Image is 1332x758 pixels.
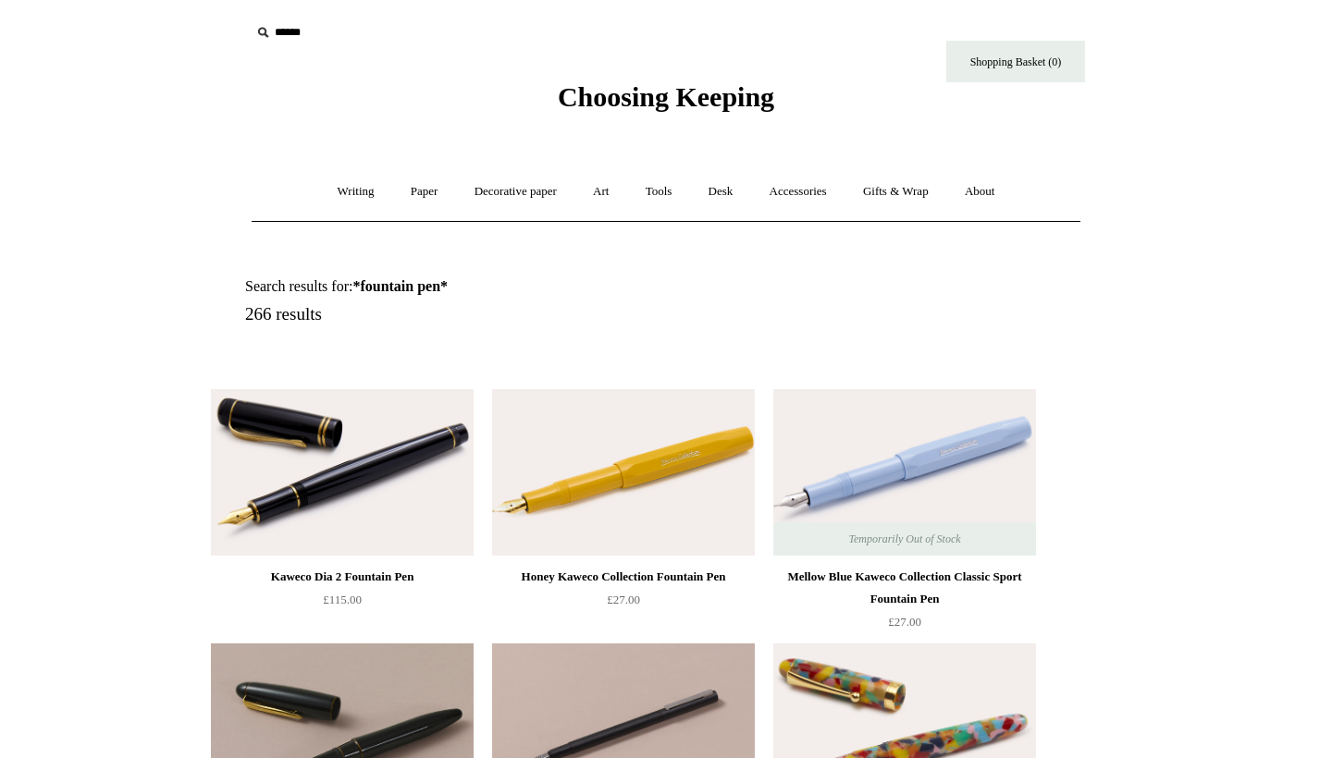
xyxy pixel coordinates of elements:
[211,389,474,556] img: Kaweco Dia 2 Fountain Pen
[846,167,945,216] a: Gifts & Wrap
[211,566,474,642] a: Kaweco Dia 2 Fountain Pen £115.00
[773,566,1036,642] a: Mellow Blue Kaweco Collection Classic Sport Fountain Pen £27.00
[245,304,687,325] h5: 266 results
[492,389,755,556] a: Honey Kaweco Collection Fountain Pen Honey Kaweco Collection Fountain Pen
[492,566,755,642] a: Honey Kaweco Collection Fountain Pen £27.00
[245,277,687,295] h1: Search results for:
[778,566,1031,610] div: Mellow Blue Kaweco Collection Classic Sport Fountain Pen
[323,593,362,606] span: £115.00
[629,167,689,216] a: Tools
[497,566,750,588] div: Honey Kaweco Collection Fountain Pen
[216,566,469,588] div: Kaweco Dia 2 Fountain Pen
[492,389,755,556] img: Honey Kaweco Collection Fountain Pen
[576,167,625,216] a: Art
[948,167,1012,216] a: About
[773,389,1036,556] img: Mellow Blue Kaweco Collection Classic Sport Fountain Pen
[458,167,573,216] a: Decorative paper
[321,167,391,216] a: Writing
[352,278,448,294] strong: *fountain pen*
[394,167,455,216] a: Paper
[773,389,1036,556] a: Mellow Blue Kaweco Collection Classic Sport Fountain Pen Mellow Blue Kaweco Collection Classic Sp...
[558,81,774,112] span: Choosing Keeping
[607,593,640,606] span: £27.00
[946,41,1085,82] a: Shopping Basket (0)
[830,522,979,556] span: Temporarily Out of Stock
[888,615,921,629] span: £27.00
[211,389,474,556] a: Kaweco Dia 2 Fountain Pen Kaweco Dia 2 Fountain Pen
[692,167,750,216] a: Desk
[558,96,774,109] a: Choosing Keeping
[753,167,844,216] a: Accessories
